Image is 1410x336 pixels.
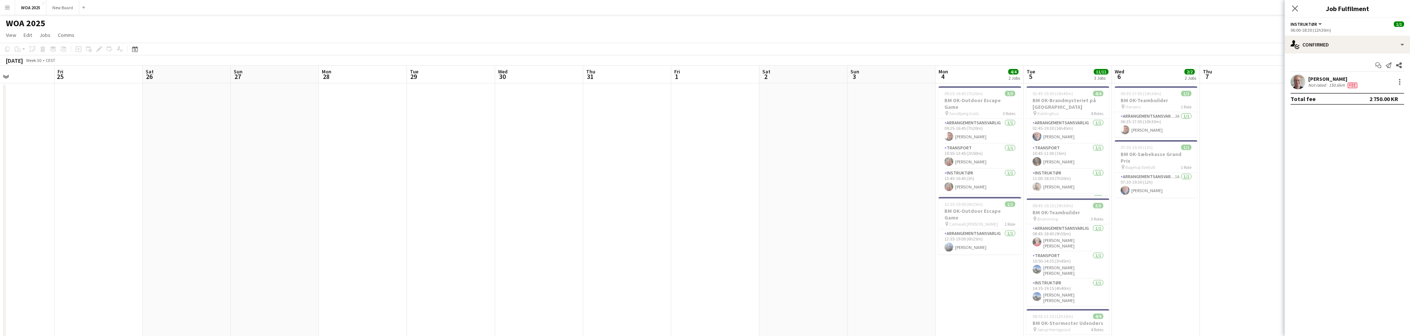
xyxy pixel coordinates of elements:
span: Sørup Herregaard [1037,327,1070,332]
div: 2 750.00 KR [1369,95,1398,103]
h3: BM OK-Teambuilder [1027,209,1109,216]
span: 26 [145,72,154,81]
h3: BM OK-Brandmysteriet på [GEOGRAPHIC_DATA] [1027,97,1109,110]
div: 06:00-18:30 (12h30m) [1291,27,1404,33]
span: 7 [1202,72,1212,81]
span: View [6,32,16,38]
span: 1/1 [1181,145,1191,150]
span: Sandbjerg Gods [949,111,979,116]
span: 25 [56,72,63,81]
span: Sat [762,68,770,75]
span: Fri [674,68,680,75]
a: View [3,30,19,40]
span: Bøgehøj Ebeltoft [1125,164,1155,170]
span: 08:45-19:15 (10h30m) [1033,203,1073,208]
span: Tue [410,68,418,75]
span: Wed [1115,68,1124,75]
span: 4/4 [1093,91,1103,96]
h3: BM OK-Outdoor Escape Game [939,97,1021,110]
span: 09:25-16:45 (7h20m) [944,91,983,96]
span: 4 Roles [1091,327,1103,332]
h1: WOA 2025 [6,18,45,29]
span: Fri [58,68,63,75]
span: 1 Role [1181,104,1191,110]
div: CEST [46,58,55,63]
app-card-role: Arrangementsansvarlig1/102:45-19:30 (16h45m)[PERSON_NAME] [1027,119,1109,144]
span: 3 Roles [1091,216,1103,222]
span: Jobs [39,32,51,38]
span: Koldinghus [1037,111,1059,116]
app-job-card: 06:35-17:05 (10h30m)1/1BM OK-Teambuilder Horsens1 RoleArrangementsansvarlig2A1/106:35-17:05 (10h3... [1115,86,1197,137]
app-card-role: Instruktør1/113:45-16:45 (3h)[PERSON_NAME] [939,169,1021,194]
a: Comms [55,30,77,40]
span: Comwell [PERSON_NAME] [949,221,998,227]
span: 4 Roles [1091,111,1103,116]
span: 1/1 [1181,91,1191,96]
span: Fee [1348,83,1357,88]
span: Tue [1027,68,1035,75]
app-job-card: 12:35-19:00 (6h25m)1/1BM OK-Outdoor Escape Game Comwell [PERSON_NAME]1 RoleArrangementsansvarlig1... [939,197,1021,254]
span: 30 [497,72,508,81]
a: Edit [21,30,35,40]
button: WOA 2025 [15,0,46,15]
app-card-role: Instruktør1/111:00-18:30 (7h30m)[PERSON_NAME] [1027,169,1109,194]
app-job-card: 07:30-19:30 (12h)1/1BM OK-Sæbekasse Grand Prix Bøgehøj Ebeltoft1 RoleArrangementsansvarlig1A1/107... [1115,140,1197,198]
div: Not rated [1308,82,1327,88]
div: Crew has different fees then in role [1346,82,1359,88]
span: 31 [585,72,595,81]
span: 3 Roles [1003,111,1015,116]
span: Mon [939,68,948,75]
div: 2 Jobs [1009,75,1020,81]
h3: BM OK-Sæbekasse Grand Prix [1115,151,1197,164]
span: 08:55-21:10 (12h15m) [1033,314,1073,319]
span: Comms [58,32,74,38]
span: 02:45-19:30 (16h45m) [1033,91,1073,96]
h3: Job Fulfilment [1285,4,1410,13]
app-card-role: Instruktør1/1 [1027,194,1109,219]
div: [PERSON_NAME] [1308,76,1359,82]
app-card-role: Arrangementsansvarlig1A1/107:30-19:30 (12h)[PERSON_NAME] [1115,173,1197,198]
span: 2/2 [1184,69,1195,75]
span: Week 30 [24,58,43,63]
app-card-role: Arrangementsansvarlig2A1/106:35-17:05 (10h30m)[PERSON_NAME] [1115,112,1197,137]
span: 1 Role [1181,164,1191,170]
h3: BM OK-Teambuilder [1115,97,1197,104]
span: 07:30-19:30 (12h) [1121,145,1153,150]
span: Bramming [1037,216,1058,222]
a: Jobs [36,30,53,40]
span: Wed [498,68,508,75]
div: 150.6km [1327,82,1346,88]
app-card-role: Transport1/110:50-14:35 (3h45m)[PERSON_NAME] [PERSON_NAME] [1027,252,1109,279]
span: Sun [234,68,243,75]
span: 12:35-19:00 (6h25m) [944,201,983,207]
h3: BM OK-Outdoor Escape Game [939,208,1021,221]
div: Confirmed [1285,36,1410,53]
app-card-role: Arrangementsansvarlig1/112:35-19:00 (6h25m)[PERSON_NAME] [939,229,1021,254]
span: 1/1 [1005,201,1015,207]
span: Thu [1203,68,1212,75]
app-card-role: Instruktør1/114:35-19:15 (4h40m)[PERSON_NAME] [PERSON_NAME] [1027,279,1109,306]
app-job-card: 02:45-19:30 (16h45m)4/4BM OK-Brandmysteriet på [GEOGRAPHIC_DATA] Koldinghus4 RolesArrangementsans... [1027,86,1109,195]
span: 3/3 [1093,203,1103,208]
span: Edit [24,32,32,38]
div: [DATE] [6,57,23,64]
span: 4 [937,72,948,81]
span: Horsens [1125,104,1141,110]
span: 6 [1114,72,1124,81]
app-job-card: 09:25-16:45 (7h20m)3/3BM OK-Outdoor Escape Game Sandbjerg Gods3 RolesArrangementsansvarlig1/109:2... [939,86,1021,194]
span: 27 [233,72,243,81]
span: 5 [1026,72,1035,81]
app-card-role: Transport1/110:55-13:45 (2h50m)[PERSON_NAME] [939,144,1021,169]
span: 4/4 [1008,69,1019,75]
span: Sun [850,68,859,75]
app-job-card: 08:45-19:15 (10h30m)3/3BM OK-Teambuilder Bramming3 RolesArrangementsansvarlig1/108:45-18:40 (9h55... [1027,198,1109,306]
app-card-role: Arrangementsansvarlig1/108:45-18:40 (9h55m)[PERSON_NAME] [PERSON_NAME] [1027,224,1109,252]
span: 1 Role [1005,221,1015,227]
span: 1/1 [1394,21,1404,27]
